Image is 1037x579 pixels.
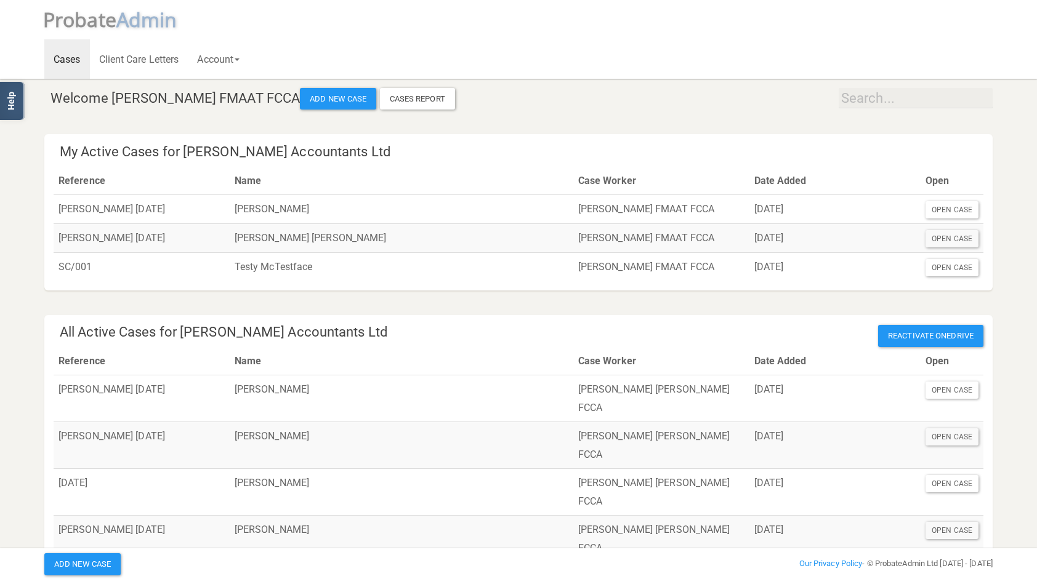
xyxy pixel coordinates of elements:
[54,223,230,252] td: [PERSON_NAME] [DATE]
[573,375,749,422] td: [PERSON_NAME] [PERSON_NAME] FCCA
[230,422,573,469] td: [PERSON_NAME]
[230,375,573,422] td: [PERSON_NAME]
[50,88,993,110] h4: Welcome [PERSON_NAME] FMAAT FCCA
[921,167,983,195] th: Open
[926,201,978,218] div: Open Case
[44,39,90,79] a: Cases
[54,167,230,195] th: Reference
[749,422,921,469] td: [DATE]
[573,252,749,281] td: [PERSON_NAME] FMAAT FCCA
[926,230,978,247] div: Open Case
[573,422,749,469] td: [PERSON_NAME] [PERSON_NAME] FCCA
[230,252,573,281] td: Testy McTestface
[188,39,249,79] a: Account
[749,167,921,195] th: Date Added
[230,516,573,562] td: [PERSON_NAME]
[380,88,455,110] a: Cases Report
[749,195,921,224] td: [DATE]
[926,381,978,399] div: Open Case
[573,469,749,516] td: [PERSON_NAME] [PERSON_NAME] FCCA
[680,556,1002,571] div: - © ProbateAdmin Ltd [DATE] - [DATE]
[749,223,921,252] td: [DATE]
[573,167,749,195] th: Case Worker
[54,469,230,516] td: [DATE]
[921,347,983,375] th: Open
[573,347,749,375] th: Case Worker
[54,195,230,224] td: [PERSON_NAME] [DATE]
[749,469,921,516] td: [DATE]
[749,516,921,562] td: [DATE]
[129,6,177,33] span: dmin
[573,195,749,224] td: [PERSON_NAME] FMAAT FCCA
[230,195,573,224] td: [PERSON_NAME]
[230,469,573,516] td: [PERSON_NAME]
[878,325,983,347] span: Reactivate OneDrive
[116,6,177,33] span: A
[926,522,978,539] div: Open Case
[926,259,978,276] div: Open Case
[749,375,921,422] td: [DATE]
[573,516,749,562] td: [PERSON_NAME] [PERSON_NAME] FCCA
[55,6,116,33] span: robate
[230,223,573,252] td: [PERSON_NAME] [PERSON_NAME]
[839,88,993,108] input: Search...
[230,167,573,195] th: Name
[54,375,230,422] td: [PERSON_NAME] [DATE]
[300,88,376,110] button: Add New Case
[799,559,863,568] a: Our Privacy Policy
[44,553,121,575] button: Add New Case
[926,428,978,445] div: Open Case
[43,6,116,33] span: P
[230,347,573,375] th: Name
[54,252,230,281] td: SC/001
[573,223,749,252] td: [PERSON_NAME] FMAAT FCCA
[749,252,921,281] td: [DATE]
[90,39,188,79] a: Client Care Letters
[60,145,983,159] h4: My Active Cases for [PERSON_NAME] Accountants Ltd
[749,347,921,375] th: Date Added
[926,475,978,492] div: Open Case
[54,347,230,375] th: Reference
[60,325,983,340] h4: All Active Cases for [PERSON_NAME] Accountants Ltd
[54,422,230,469] td: [PERSON_NAME] [DATE]
[54,516,230,562] td: [PERSON_NAME] [DATE]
